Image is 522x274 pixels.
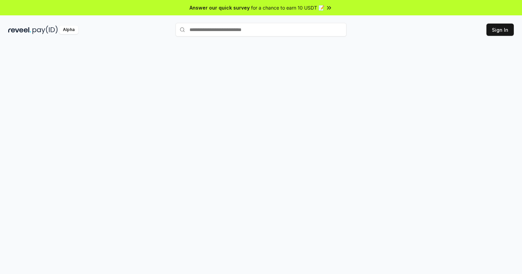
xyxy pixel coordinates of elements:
img: pay_id [32,26,58,34]
div: Alpha [59,26,78,34]
span: for a chance to earn 10 USDT 📝 [251,4,324,11]
span: Answer our quick survey [190,4,250,11]
button: Sign In [486,24,514,36]
img: reveel_dark [8,26,31,34]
